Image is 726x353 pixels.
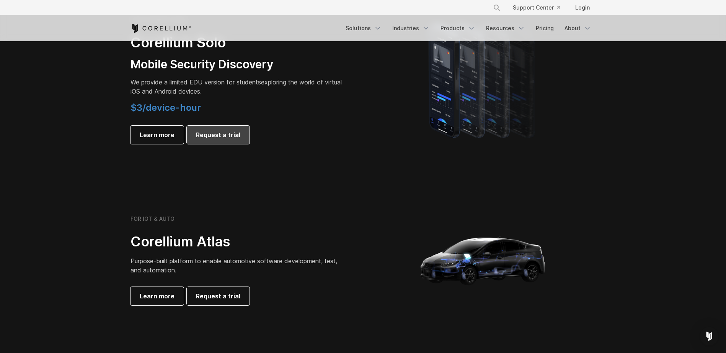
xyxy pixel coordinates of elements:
[407,184,560,337] img: Corellium_Hero_Atlas_alt
[413,13,553,147] img: A lineup of four iPhone models becoming more gradient and blurred
[131,233,345,250] h2: Corellium Atlas
[187,287,250,305] a: Request a trial
[131,102,201,113] span: $3/device-hour
[484,1,596,15] div: Navigation Menu
[131,34,345,51] h2: Corellium Solo
[131,78,345,96] p: exploring the world of virtual iOS and Android devices.
[131,57,345,72] h3: Mobile Security Discovery
[196,130,240,139] span: Request a trial
[131,215,175,222] h6: FOR IOT & AUTO
[436,21,480,35] a: Products
[187,126,250,144] a: Request a trial
[507,1,566,15] a: Support Center
[140,291,175,301] span: Learn more
[490,1,504,15] button: Search
[560,21,596,35] a: About
[131,24,191,33] a: Corellium Home
[531,21,558,35] a: Pricing
[700,327,718,345] div: Open Intercom Messenger
[481,21,530,35] a: Resources
[388,21,434,35] a: Industries
[196,291,240,301] span: Request a trial
[131,126,184,144] a: Learn more
[131,78,261,86] span: We provide a limited EDU version for students
[341,21,596,35] div: Navigation Menu
[131,257,337,274] span: Purpose-built platform to enable automotive software development, test, and automation.
[569,1,596,15] a: Login
[341,21,386,35] a: Solutions
[140,130,175,139] span: Learn more
[131,287,184,305] a: Learn more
